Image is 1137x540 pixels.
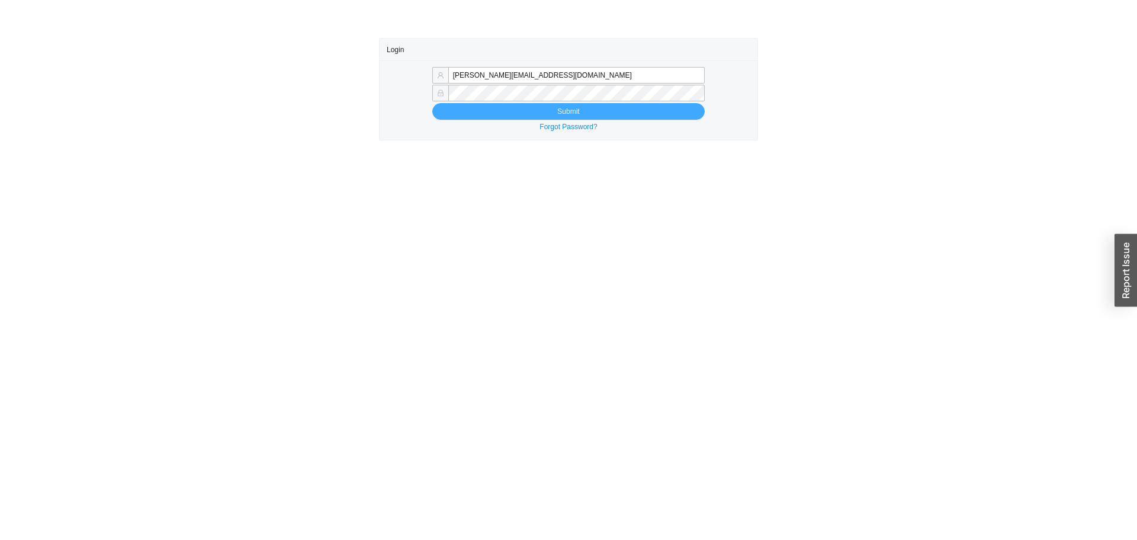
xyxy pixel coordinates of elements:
[437,72,444,79] span: user
[432,103,705,120] button: Submit
[387,39,750,60] div: Login
[539,123,597,131] a: Forgot Password?
[557,106,579,117] span: Submit
[448,67,705,84] input: Email
[437,90,444,97] span: lock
